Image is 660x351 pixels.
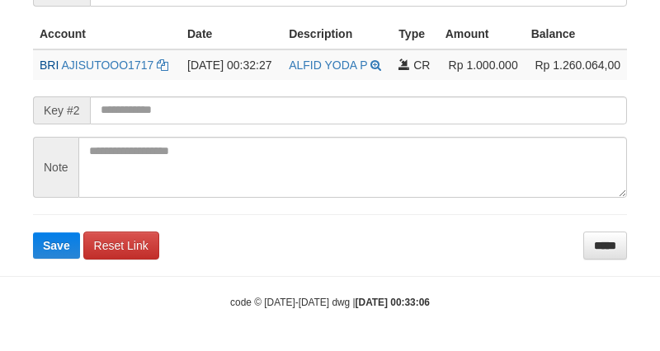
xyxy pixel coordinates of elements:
[413,58,430,72] span: CR
[61,58,153,72] a: AJISUTOOO1717
[43,239,70,252] span: Save
[40,58,59,72] span: BRI
[525,49,627,80] td: Rp 1.260.064,00
[157,58,168,72] a: Copy AJISUTOOO1717 to clipboard
[525,19,627,49] th: Balance
[94,239,148,252] span: Reset Link
[289,58,367,72] a: ALFID YODA P
[33,232,80,259] button: Save
[83,232,159,260] a: Reset Link
[33,96,90,124] span: Key #2
[439,49,525,80] td: Rp 1.000.000
[181,49,282,80] td: [DATE] 00:32:27
[230,297,430,308] small: code © [DATE]-[DATE] dwg |
[356,297,430,308] strong: [DATE] 00:33:06
[392,19,438,49] th: Type
[181,19,282,49] th: Date
[282,19,392,49] th: Description
[439,19,525,49] th: Amount
[33,137,78,198] span: Note
[33,19,181,49] th: Account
